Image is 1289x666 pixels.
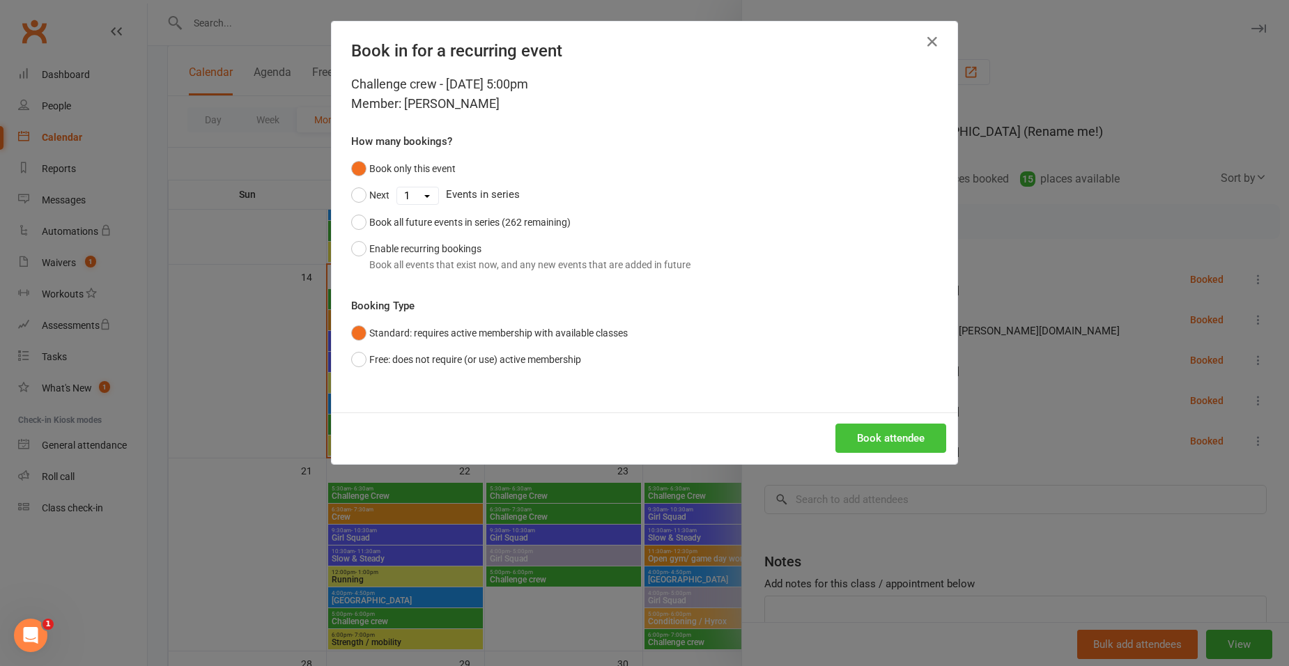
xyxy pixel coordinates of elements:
button: Close [921,31,943,53]
button: Book attendee [835,424,946,453]
iframe: Intercom live chat [14,619,47,652]
div: Book all events that exist now, and any new events that are added in future [369,257,690,272]
div: Challenge crew - [DATE] 5:00pm Member: [PERSON_NAME] [351,75,938,114]
label: How many bookings? [351,133,452,150]
h4: Book in for a recurring event [351,41,938,61]
button: Book all future events in series (262 remaining) [351,209,571,235]
div: Book all future events in series (262 remaining) [369,215,571,230]
button: Enable recurring bookingsBook all events that exist now, and any new events that are added in future [351,235,690,278]
span: 1 [43,619,54,630]
label: Booking Type [351,297,415,314]
button: Standard: requires active membership with available classes [351,320,628,346]
button: Book only this event [351,155,456,182]
div: Events in series [351,182,938,208]
button: Next [351,182,389,208]
button: Free: does not require (or use) active membership [351,346,581,373]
